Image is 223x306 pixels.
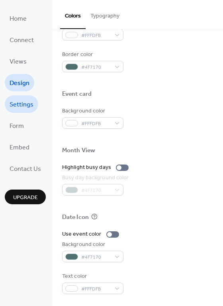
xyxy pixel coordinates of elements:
span: Contact Us [10,163,41,176]
a: Home [5,10,31,27]
div: Date Icon [62,213,89,222]
a: Design [5,74,34,91]
span: Design [10,77,29,90]
span: #4F7170 [81,253,111,261]
div: Highlight busy days [62,163,111,172]
span: #FFFDFB [81,120,111,128]
div: Background color [62,107,122,115]
a: Connect [5,31,39,48]
div: Use event color [62,230,102,238]
span: Home [10,13,27,25]
div: Text color [62,272,122,281]
span: Views [10,56,27,68]
a: Contact Us [5,160,46,177]
div: Busy day background color [62,174,129,182]
span: #FFFDFB [81,285,111,293]
span: Settings [10,99,33,111]
span: Embed [10,141,29,154]
span: #4F7170 [81,63,111,72]
span: Upgrade [13,194,38,202]
div: Border color [62,50,122,59]
a: Settings [5,95,38,113]
div: Background color [62,240,122,249]
span: Form [10,120,24,133]
div: Month View [62,147,95,155]
span: #FFFDFB [81,31,111,40]
a: Embed [5,138,34,156]
button: Upgrade [5,190,46,204]
span: Connect [10,34,34,47]
div: Event card [62,90,92,99]
a: Form [5,117,29,134]
a: Views [5,52,31,70]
